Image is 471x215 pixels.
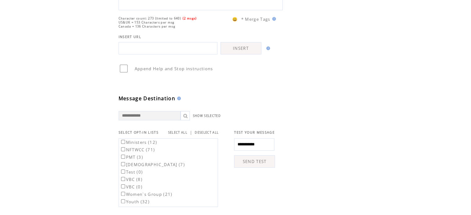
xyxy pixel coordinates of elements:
span: Canada = 136 Characters per msg [119,24,175,28]
span: Character count: 273 (limited to 640) [119,16,181,20]
a: INSERT [220,42,261,54]
a: SEND TEST [234,155,275,168]
input: VBC (0) [121,184,125,188]
span: * Merge Tags [241,16,270,22]
span: Append Help and Stop instructions [135,66,213,71]
img: help.gif [264,46,270,50]
input: NFTWCC (71) [121,147,125,151]
label: Women`s Group (21) [120,191,172,197]
span: Message Destination [119,95,175,102]
input: Women`s Group (21) [121,192,125,196]
span: 😀 [232,16,238,22]
label: VBC (0) [120,184,142,190]
input: PMT (3) [121,155,125,159]
span: SELECT OPT-IN LISTS [119,130,159,135]
a: SHOW SELECTED [193,114,221,118]
label: PMT (3) [120,154,143,160]
img: help.gif [270,17,276,21]
label: Youth (32) [120,199,150,204]
input: [DEMOGRAPHIC_DATA] (7) [121,162,125,166]
span: INSERT URL [119,35,141,39]
img: help.gif [175,97,181,100]
label: Test (0) [120,169,143,175]
input: Youth (32) [121,199,125,203]
span: | [190,130,192,135]
label: [DEMOGRAPHIC_DATA] (7) [120,162,185,167]
label: Youth Leaders (5) [120,206,166,212]
label: VBC (8) [120,177,142,182]
input: Ministers (12) [121,140,125,144]
input: Test (0) [121,170,125,174]
label: Ministers (12) [120,140,157,145]
a: DESELECT ALL [195,131,219,135]
label: NFTWCC (71) [120,147,155,153]
span: (2 msgs) [183,16,197,20]
a: SELECT ALL [168,131,187,135]
span: TEST YOUR MESSAGE [234,130,275,135]
input: VBC (8) [121,177,125,181]
span: US&UK = 153 Characters per msg [119,20,175,24]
